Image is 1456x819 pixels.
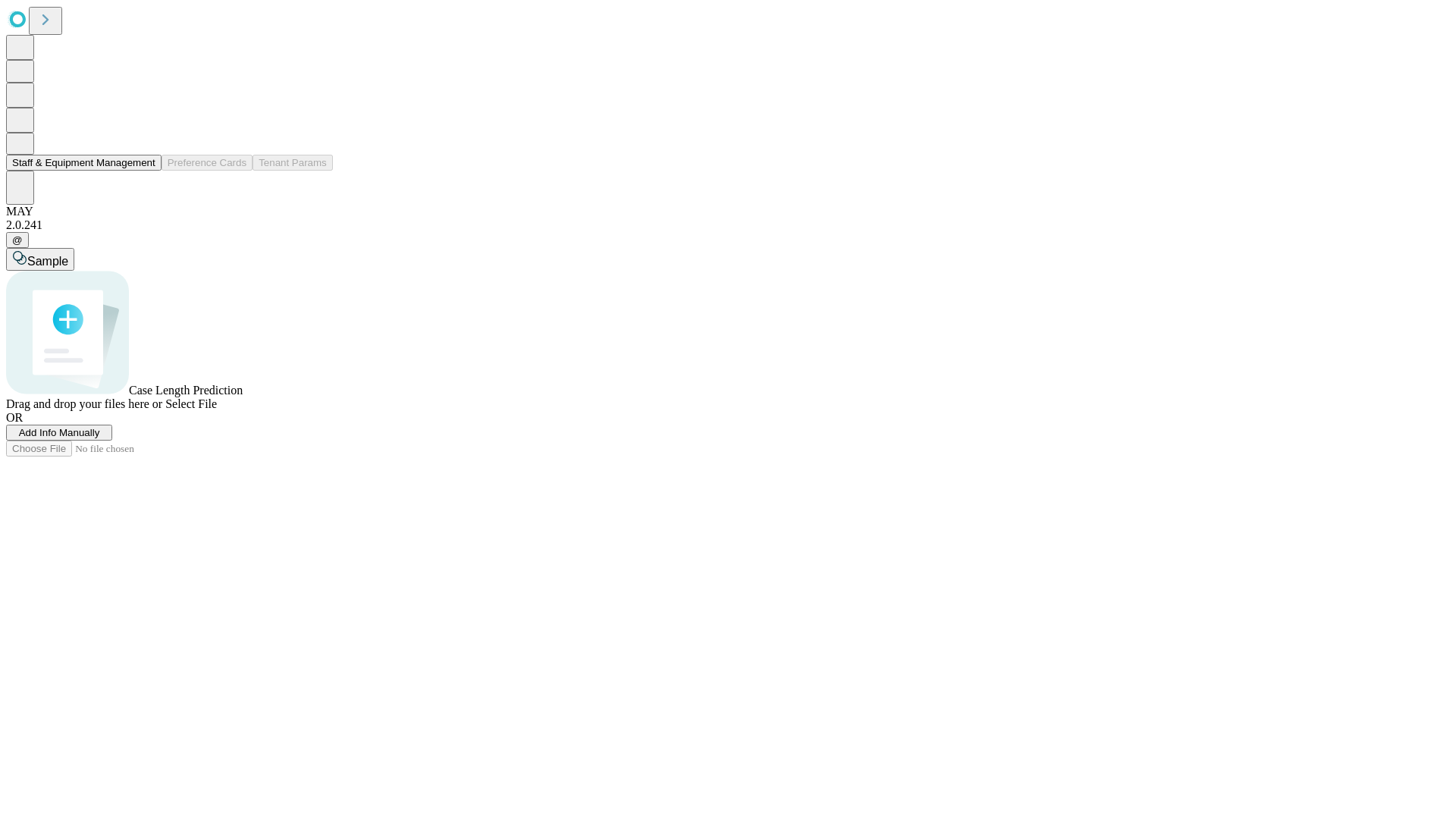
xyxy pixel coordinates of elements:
button: Preference Cards [162,155,253,171]
span: Case Length Prediction [129,384,243,397]
span: Add Info Manually [19,427,100,438]
div: MAY [6,205,1450,218]
div: 2.0.241 [6,218,1450,232]
span: Select File [165,397,217,410]
span: @ [12,234,23,246]
span: Sample [27,255,68,268]
button: Sample [6,248,74,271]
span: OR [6,411,23,424]
button: @ [6,232,29,248]
button: Add Info Manually [6,425,112,441]
span: Drag and drop your files here or [6,397,162,410]
button: Tenant Params [253,155,333,171]
button: Staff & Equipment Management [6,155,162,171]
